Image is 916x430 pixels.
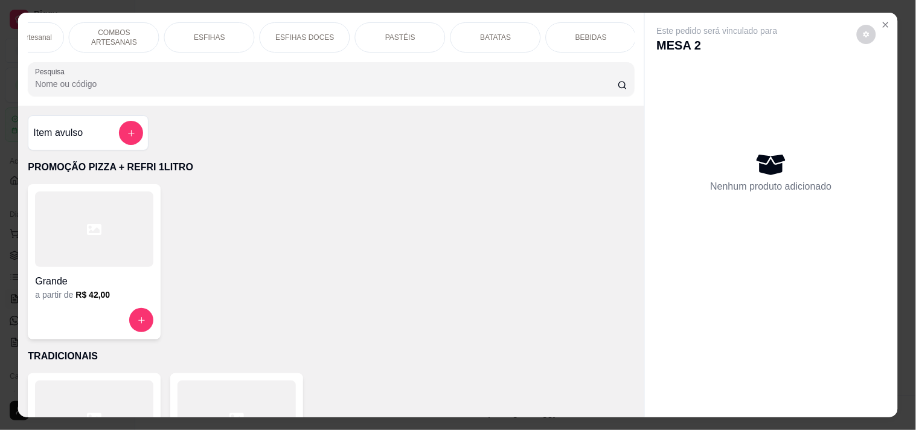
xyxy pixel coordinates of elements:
[35,66,69,77] label: Pesquisa
[876,15,895,34] button: Close
[79,28,149,47] p: COMBOS ARTESANAIS
[35,78,618,90] input: Pesquisa
[119,121,143,145] button: add-separate-item
[711,179,832,194] p: Nenhum produto adicionado
[33,126,83,140] h4: Item avulso
[194,33,225,42] p: ESFIHAS
[28,160,634,175] p: PROMOÇÃO PIZZA + REFRI 1LITRO
[35,274,153,289] h4: Grande
[657,37,778,54] p: MESA 2
[35,289,153,301] div: a partir de
[575,33,607,42] p: BEBIDAS
[129,308,153,332] button: increase-product-quantity
[75,289,110,301] h6: R$ 42,00
[276,33,335,42] p: ESFIHAS DOCES
[481,33,511,42] p: BATATAS
[657,25,778,37] p: Este pedido será vinculado para
[28,349,634,364] p: TRADICIONAIS
[857,25,876,44] button: decrease-product-quantity
[385,33,415,42] p: PASTÉIS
